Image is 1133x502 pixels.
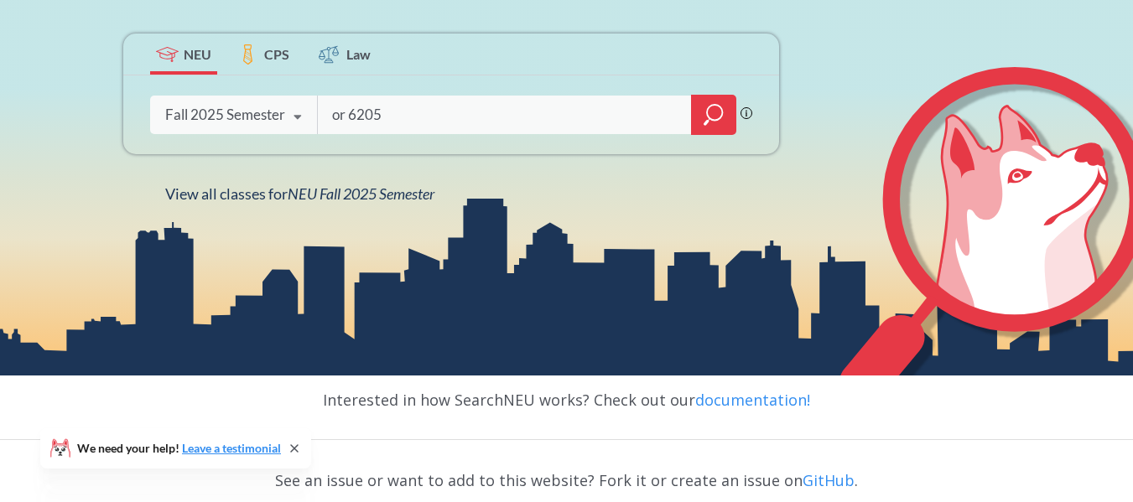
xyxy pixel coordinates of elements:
[288,184,434,203] span: NEU Fall 2025 Semester
[346,44,371,64] span: Law
[695,390,810,410] a: documentation!
[330,97,679,132] input: Class, professor, course number, "phrase"
[691,95,736,135] div: magnifying glass
[803,470,855,490] a: GitHub
[165,106,285,124] div: Fall 2025 Semester
[165,184,434,203] span: View all classes for
[184,44,211,64] span: NEU
[264,44,289,64] span: CPS
[704,103,724,127] svg: magnifying glass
